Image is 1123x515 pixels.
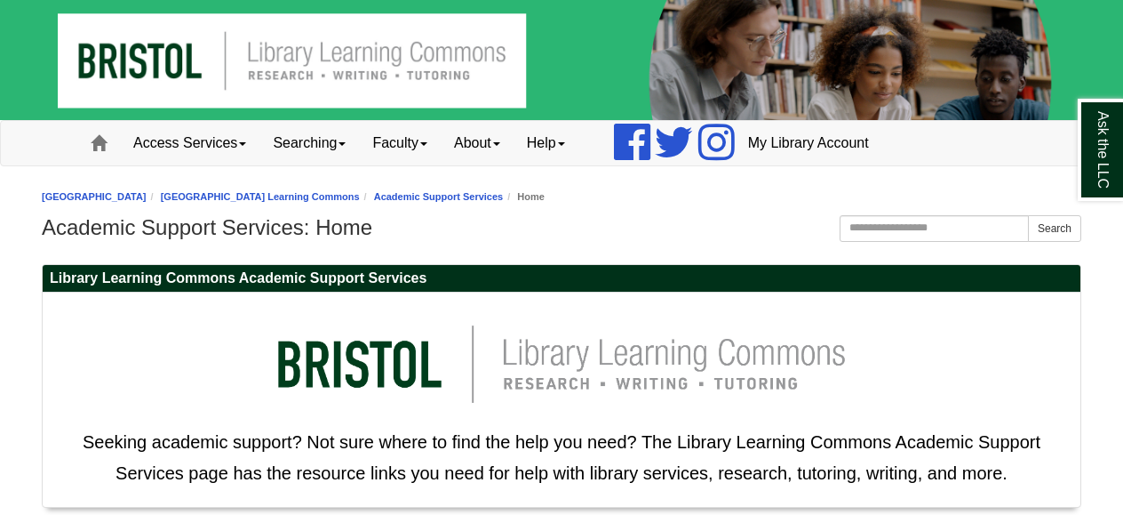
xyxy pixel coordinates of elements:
[42,189,1081,205] nav: breadcrumb
[503,189,545,205] li: Home
[374,191,504,202] a: Academic Support Services
[83,432,1040,483] span: Seeking academic support? Not sure where to find the help you need? The Library Learning Commons ...
[441,121,514,165] a: About
[1028,215,1081,242] button: Search
[251,302,872,427] img: llc logo
[161,191,360,202] a: [GEOGRAPHIC_DATA] Learning Commons
[42,191,147,202] a: [GEOGRAPHIC_DATA]
[735,121,882,165] a: My Library Account
[259,121,359,165] a: Searching
[514,121,578,165] a: Help
[43,265,1080,293] h2: Library Learning Commons Academic Support Services
[120,121,259,165] a: Access Services
[359,121,441,165] a: Faculty
[42,215,1081,240] h1: Academic Support Services: Home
